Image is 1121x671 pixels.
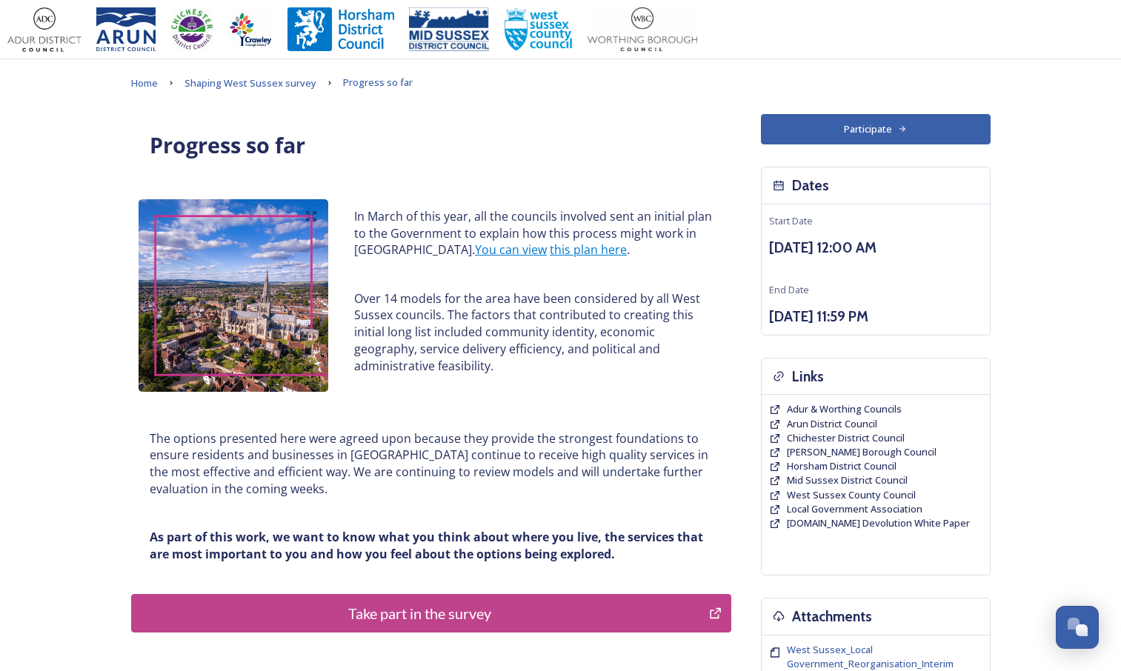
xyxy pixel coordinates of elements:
[792,175,829,196] h3: Dates
[769,283,809,296] span: End Date
[787,445,937,459] a: [PERSON_NAME] Borough Council
[354,208,712,258] p: In March of this year, all the councils involved sent an initial plan to the Government to explai...
[7,7,82,52] img: Adur%20logo%20%281%29.jpeg
[409,7,489,52] img: 150ppimsdc%20logo%20blue.png
[787,488,916,502] a: West Sussex County Council
[475,241,547,258] a: You can view
[588,7,697,52] img: Worthing_Adur%20%281%29.jpg
[787,502,922,516] a: Local Government Association
[787,417,877,430] span: Arun District Council
[787,516,970,530] a: [DOMAIN_NAME] Devolution White Paper
[184,76,316,90] span: Shaping West Sussex survey
[787,473,908,487] a: Mid Sussex District Council
[139,602,702,624] div: Take part in the survey
[131,594,731,632] button: Take part in the survey
[131,76,158,90] span: Home
[131,74,158,92] a: Home
[787,402,902,416] a: Adur & Worthing Councils
[787,417,877,431] a: Arun District Council
[1056,606,1099,649] button: Open Chat
[150,529,706,562] strong: As part of this work, we want to know what you think about where you live, the services that are ...
[96,7,156,52] img: Arun%20District%20Council%20logo%20blue%20CMYK.jpg
[150,130,305,159] strong: Progress so far
[792,606,872,627] h3: Attachments
[150,430,713,498] p: The options presented here were agreed upon because they provide the strongest foundations to ens...
[343,76,413,89] span: Progress so far
[787,516,970,530] span: [DOMAIN_NAME] Devolution White Paper
[228,7,273,52] img: Crawley%20BC%20logo.jpg
[504,7,573,52] img: WSCCPos-Spot-25mm.jpg
[792,366,824,387] h3: Links
[787,431,905,445] a: Chichester District Council
[769,306,982,327] h3: [DATE] 11:59 PM
[170,7,213,52] img: CDC%20Logo%20-%20you%20may%20have%20a%20better%20version.jpg
[769,214,813,227] span: Start Date
[787,459,897,473] a: Horsham District Council
[287,7,394,52] img: Horsham%20DC%20Logo.jpg
[550,241,627,258] a: this plan here
[184,74,316,92] a: Shaping West Sussex survey
[769,237,982,258] h3: [DATE] 12:00 AM
[354,290,712,375] p: Over 14 models for the area have been considered by all West Sussex councils. The factors that co...
[761,114,991,144] button: Participate
[787,473,908,487] span: Mid Sussex District Council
